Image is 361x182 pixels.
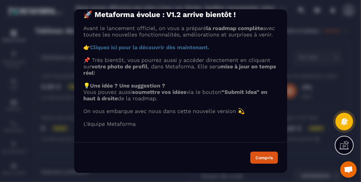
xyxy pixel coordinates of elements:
a: Cliquez ici pour la découvrir dès maintenant. [90,44,209,50]
h4: 🚀 Metaforma évolue : V1.2 arrive bientôt ! [83,10,278,19]
strong: mise à jour en temps réel [83,63,276,76]
p: On vous embarque avec nous dans cette nouvelle version 💫 [83,108,278,114]
div: Compris [255,156,273,160]
strong: Une idée ? Une suggestion ? [90,82,165,89]
strong: votre photo de profil [92,63,148,70]
button: Compris [250,152,278,164]
p: 👉 [83,44,278,50]
p: 📌 Très bientôt, vous pourrez aussi y accéder directement en cliquant sur , dans Metaforma. Elle s... [83,57,278,76]
p: Vous pouvez aussi via le bouton de la roadmap. [83,89,278,101]
p: 💡 [83,82,278,89]
p: L’équipe Metaforma [83,121,278,127]
strong: “Submit Idea” en haut à droite [83,89,267,101]
div: Ouvrir le chat [340,161,357,178]
p: Avant le lancement officiel, on vous a préparé avec toutes les nouvelles fonctionnalités, amélior... [83,25,278,38]
strong: soumettre vos idées [132,89,186,95]
strong: la roadmap complète [206,25,263,31]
